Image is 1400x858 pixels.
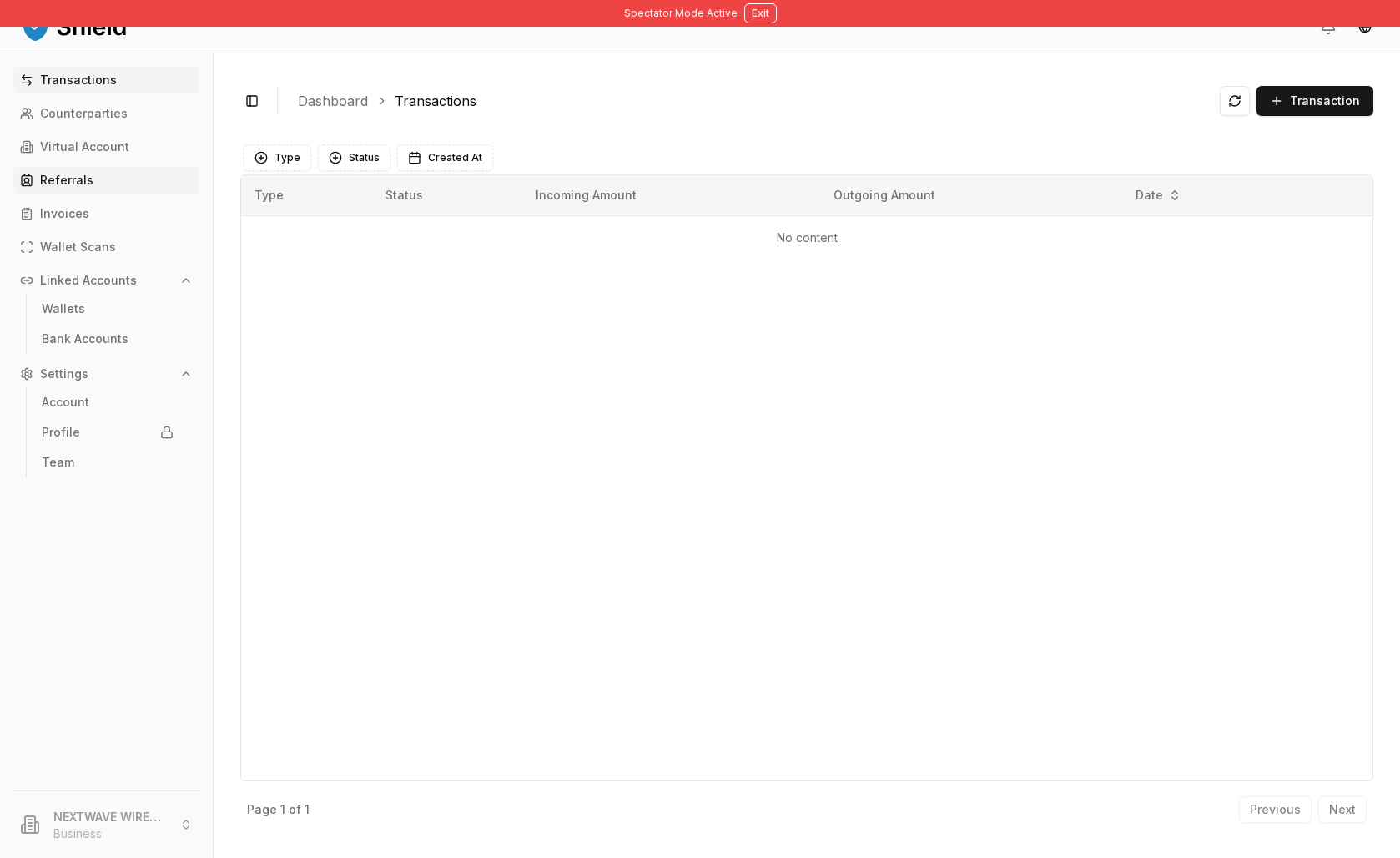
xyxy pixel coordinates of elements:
p: Page [247,804,277,815]
a: Profile [35,419,180,446]
p: Team [42,457,74,468]
p: Wallet Scans [40,241,116,253]
p: Wallets [42,303,85,315]
a: Counterparties [13,100,199,127]
a: Dashboard [298,91,368,111]
button: Date [1129,182,1188,209]
a: Wallets [35,295,180,322]
nav: breadcrumb [298,91,1206,111]
button: Created At [397,144,493,171]
button: Transaction [1256,86,1373,116]
th: Status [372,175,522,215]
a: Bank Accounts [35,326,180,352]
p: Referrals [40,174,93,186]
button: Status [318,144,390,171]
p: Settings [40,368,88,380]
p: Transactions [40,74,117,86]
p: Bank Accounts [42,333,128,345]
a: Virtual Account [13,134,199,160]
p: Profile [42,426,80,438]
a: Transactions [395,91,476,111]
span: Transaction [1290,93,1360,109]
button: Linked Accounts [13,267,199,294]
th: Incoming Amount [522,175,821,215]
button: Settings [13,361,199,387]
a: Invoices [13,200,199,227]
p: Counterparties [40,108,128,119]
p: of [289,804,301,815]
p: No content [254,230,1359,246]
button: Exit [744,3,777,23]
p: Virtual Account [40,141,129,153]
p: 1 [305,804,310,815]
p: Linked Accounts [40,275,137,286]
button: Type [244,144,311,171]
a: Referrals [13,167,199,194]
p: Account [42,396,89,408]
a: Team [35,449,180,476]
p: 1 [280,804,285,815]
a: Transactions [13,67,199,93]
a: Wallet Scans [13,234,199,260]
span: Created At [428,151,482,164]
th: Type [241,175,372,215]
span: Spectator Mode Active [624,7,738,20]
a: Account [35,389,180,416]
th: Outgoing Amount [820,175,1121,215]
p: Invoices [40,208,89,220]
